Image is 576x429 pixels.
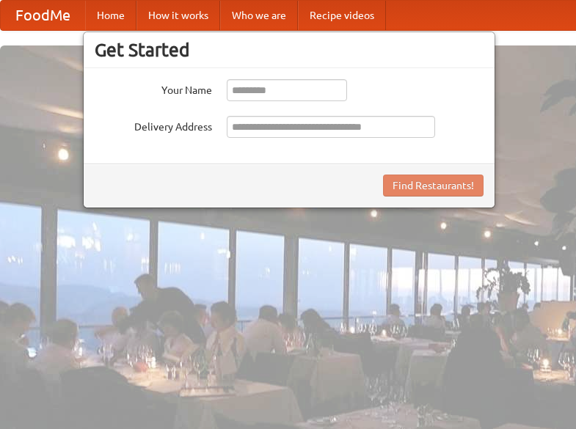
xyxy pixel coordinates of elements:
[220,1,298,30] a: Who we are
[95,39,484,61] h3: Get Started
[136,1,220,30] a: How it works
[383,175,484,197] button: Find Restaurants!
[95,79,212,98] label: Your Name
[95,116,212,134] label: Delivery Address
[1,1,85,30] a: FoodMe
[298,1,386,30] a: Recipe videos
[85,1,136,30] a: Home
